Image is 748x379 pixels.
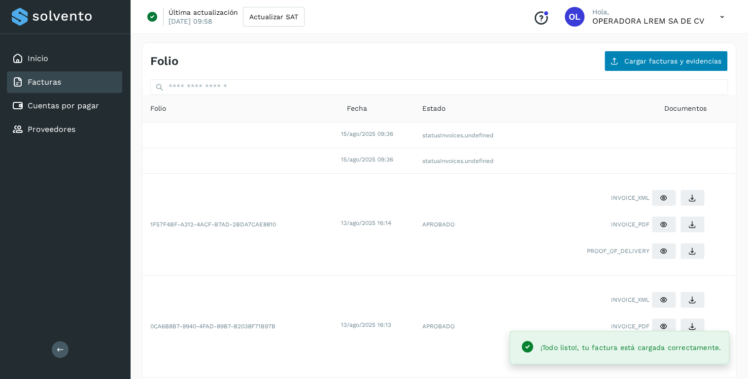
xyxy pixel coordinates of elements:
[28,125,75,134] a: Proveedores
[414,148,532,174] td: statusInvoices.undefined
[611,220,649,229] span: INVOICE_PDF
[7,119,122,140] div: Proveedores
[414,174,532,276] td: APROBADO
[7,71,122,93] div: Facturas
[341,155,413,164] div: 15/ago/2025 09:36
[142,276,339,378] td: 0CA6B8B7-9940-4FAD-89B7-B2038F71B97B
[341,219,413,227] div: 13/ago/2025 16:14
[249,13,298,20] span: Actualizar SAT
[414,123,532,148] td: statusInvoices.undefined
[611,322,649,331] span: INVOICE_PDF
[150,54,178,68] h4: Folio
[604,51,728,71] button: Cargar facturas y evidencias
[347,103,367,114] span: Fecha
[592,16,704,26] p: OPERADORA LREM SA DE CV
[341,320,413,329] div: 13/ago/2025 16:13
[611,193,649,202] span: INVOICE_XML
[341,129,413,138] div: 15/ago/2025 09:36
[150,103,166,114] span: Folio
[7,48,122,69] div: Inicio
[28,54,48,63] a: Inicio
[28,77,61,87] a: Facturas
[28,101,99,110] a: Cuentas por pagar
[611,295,649,304] span: INVOICE_XML
[540,344,721,351] span: ¡Todo listo!, tu factura está cargada correctamente.
[169,8,238,17] p: Última actualización
[624,58,721,64] span: Cargar facturas y evidencias
[664,103,707,114] span: Documentos
[592,8,704,16] p: Hola,
[414,276,532,378] td: APROBADO
[587,247,649,255] span: PROOF_OF_DELIVERY
[7,95,122,117] div: Cuentas por pagar
[243,7,305,27] button: Actualizar SAT
[142,174,339,276] td: 1F57F4BF-A312-4ACF-B7AD-2BDA7CAE8810
[169,17,212,26] p: [DATE] 09:58
[422,103,445,114] span: Estado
